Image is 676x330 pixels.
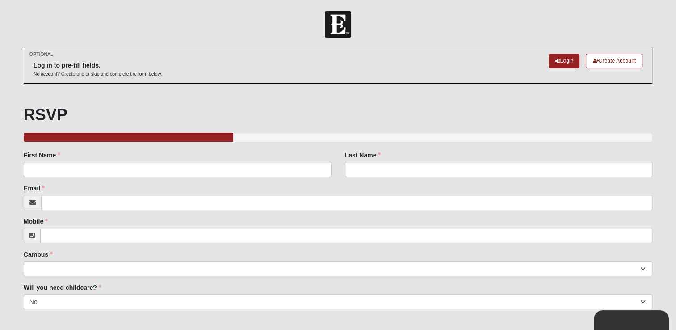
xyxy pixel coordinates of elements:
p: No account? Create one or skip and complete the form below. [34,71,162,77]
small: OPTIONAL [29,51,53,58]
label: Last Name [345,151,381,160]
label: Campus [24,250,53,259]
h6: Log in to pre-fill fields. [34,62,162,69]
a: Login [549,54,579,68]
a: Create Account [586,54,642,68]
label: Mobile [24,217,48,226]
h1: RSVP [24,105,652,124]
label: First Name [24,151,60,160]
label: Will you need childcare? [24,283,101,292]
img: Church of Eleven22 Logo [325,11,351,38]
label: Email [24,184,45,193]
